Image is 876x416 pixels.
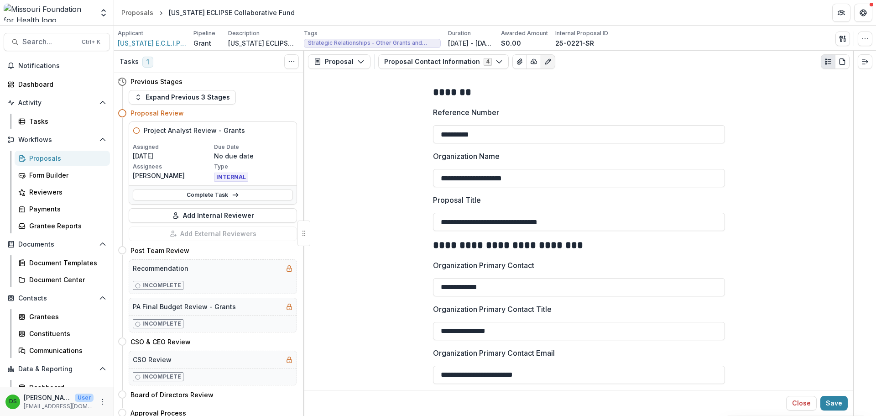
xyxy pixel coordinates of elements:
[501,38,521,48] p: $0.00
[448,29,471,37] p: Duration
[378,54,509,69] button: Proposal Contact Information4
[15,380,110,395] a: Dashboard
[214,143,293,151] p: Due Date
[29,329,103,338] div: Constituents
[4,362,110,376] button: Open Data & Reporting
[29,383,103,392] div: Dashboard
[501,29,548,37] p: Awarded Amount
[29,170,103,180] div: Form Builder
[29,312,103,321] div: Grantees
[4,58,110,73] button: Notifications
[284,54,299,69] button: Toggle View Cancelled Tasks
[15,201,110,216] a: Payments
[18,136,95,144] span: Workflows
[133,171,212,180] p: [PERSON_NAME]
[433,348,555,358] p: Organization Primary Contact Email
[29,204,103,214] div: Payments
[4,237,110,252] button: Open Documents
[214,173,248,182] span: INTERNAL
[144,126,245,135] h5: Project Analyst Review - Grants
[4,132,110,147] button: Open Workflows
[80,37,102,47] div: Ctrl + K
[433,195,481,205] p: Proposal Title
[832,4,850,22] button: Partners
[133,302,236,311] h5: PA Final Budget Review - Grants
[15,114,110,129] a: Tasks
[835,54,850,69] button: PDF view
[133,263,188,273] h5: Recommendation
[18,62,106,70] span: Notifications
[29,275,103,284] div: Document Center
[142,320,181,328] p: Incomplete
[129,90,236,105] button: Expand Previous 3 Stages
[29,258,103,268] div: Document Templates
[15,218,110,233] a: Grantee Reports
[18,99,95,107] span: Activity
[130,337,191,347] h4: CSO & CEO Review
[120,58,139,66] h3: Tasks
[97,4,110,22] button: Open entity switcher
[29,116,103,126] div: Tasks
[15,255,110,270] a: Document Templates
[24,393,71,402] p: [PERSON_NAME]
[214,163,293,171] p: Type
[433,107,499,118] p: Reference Number
[858,54,872,69] button: Expand right
[22,37,76,46] span: Search...
[133,163,212,171] p: Assignees
[24,402,94,411] p: [EMAIL_ADDRESS][DOMAIN_NAME]
[821,54,835,69] button: Plaintext view
[121,8,153,17] div: Proposals
[433,151,500,162] p: Organization Name
[228,29,260,37] p: Description
[214,151,293,161] p: No due date
[15,309,110,324] a: Grantees
[118,29,143,37] p: Applicant
[15,272,110,287] a: Document Center
[130,77,182,86] h4: Previous Stages
[29,153,103,163] div: Proposals
[142,373,181,381] p: Incomplete
[555,29,608,37] p: Internal Proposal ID
[193,38,211,48] p: Grant
[29,221,103,231] div: Grantee Reports
[308,54,370,69] button: Proposal
[304,29,318,37] p: Tags
[541,54,555,69] button: Edit as form
[133,143,212,151] p: Assigned
[118,6,157,19] a: Proposals
[555,38,594,48] p: 25-0221-SR
[9,399,17,405] div: Deena Scotti
[142,281,181,290] p: Incomplete
[129,226,297,241] button: Add External Reviewers
[15,184,110,200] a: Reviewers
[133,190,293,200] a: Complete Task
[433,304,552,315] p: Organization Primary Contact Title
[129,208,297,223] button: Add Internal Reviewer
[854,4,872,22] button: Get Help
[118,6,298,19] nav: breadcrumb
[133,151,212,161] p: [DATE]
[448,38,494,48] p: [DATE] - [DATE]
[15,343,110,358] a: Communications
[512,54,527,69] button: View Attached Files
[15,168,110,183] a: Form Builder
[15,326,110,341] a: Constituents
[4,33,110,51] button: Search...
[193,29,215,37] p: Pipeline
[786,396,817,411] button: Close
[228,38,297,48] p: [US_STATE] ECLIPSE Fund is a funder collaborative between [US_STATE] Foundation for Health, Healt...
[15,151,110,166] a: Proposals
[4,4,94,22] img: Missouri Foundation for Health logo
[97,396,108,407] button: More
[4,77,110,92] a: Dashboard
[169,8,295,17] div: [US_STATE] ECLIPSE Collaborative Fund
[18,365,95,373] span: Data & Reporting
[820,396,848,411] button: Save
[130,390,214,400] h4: Board of Directors Review
[118,38,186,48] a: [US_STATE] E.C.L.I.P.S.E
[308,40,437,46] span: Strategic Relationships - Other Grants and Contracts
[29,346,103,355] div: Communications
[142,57,153,68] span: 1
